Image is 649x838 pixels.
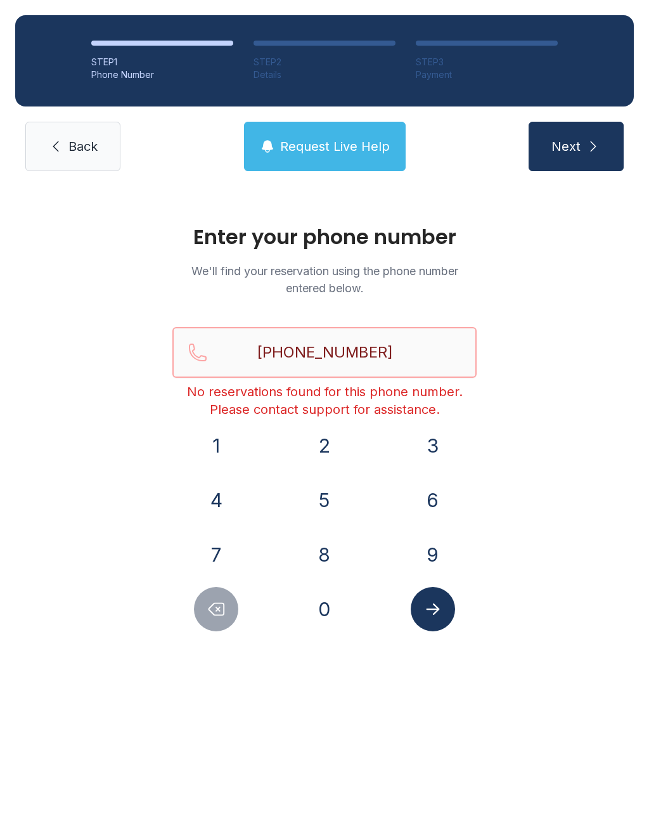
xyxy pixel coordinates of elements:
[416,68,558,81] div: Payment
[254,56,395,68] div: STEP 2
[254,68,395,81] div: Details
[411,532,455,577] button: 9
[68,138,98,155] span: Back
[194,587,238,631] button: Delete number
[172,327,477,378] input: Reservation phone number
[411,423,455,468] button: 3
[194,423,238,468] button: 1
[194,532,238,577] button: 7
[91,56,233,68] div: STEP 1
[302,478,347,522] button: 5
[551,138,581,155] span: Next
[280,138,390,155] span: Request Live Help
[416,56,558,68] div: STEP 3
[302,532,347,577] button: 8
[411,587,455,631] button: Submit lookup form
[194,478,238,522] button: 4
[172,227,477,247] h1: Enter your phone number
[302,423,347,468] button: 2
[172,383,477,418] div: No reservations found for this phone number. Please contact support for assistance.
[302,587,347,631] button: 0
[172,262,477,297] p: We'll find your reservation using the phone number entered below.
[91,68,233,81] div: Phone Number
[411,478,455,522] button: 6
